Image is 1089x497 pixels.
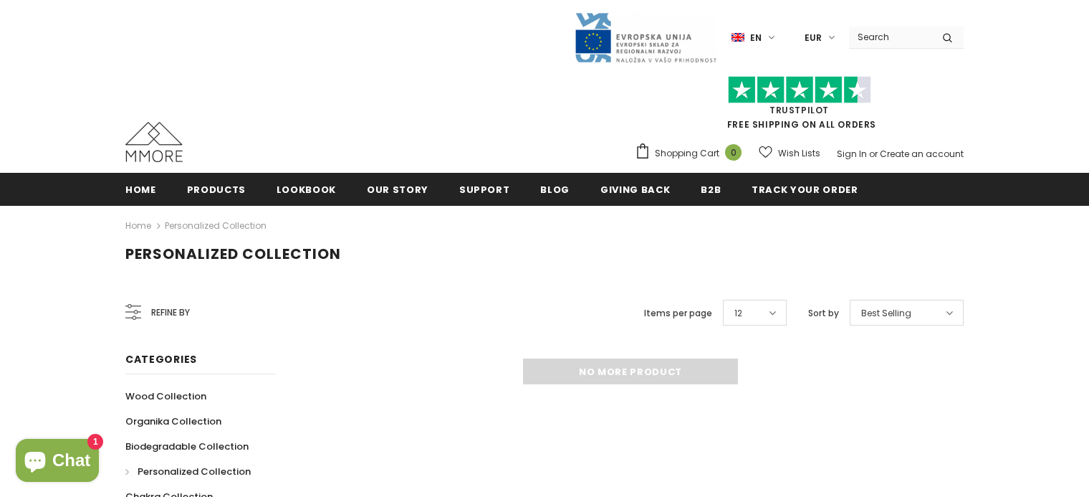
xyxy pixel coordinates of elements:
[277,173,336,205] a: Lookbook
[574,31,717,43] a: Javni Razpis
[752,173,858,205] a: Track your order
[11,439,103,486] inbox-online-store-chat: Shopify online store chat
[837,148,867,160] a: Sign In
[459,183,510,197] span: support
[725,144,742,161] span: 0
[540,183,570,197] span: Blog
[849,27,931,47] input: Search Site
[701,183,721,197] span: B2B
[138,465,251,478] span: Personalized Collection
[125,409,221,434] a: Organika Collection
[635,143,749,164] a: Shopping Cart 0
[880,148,964,160] a: Create an account
[187,183,246,197] span: Products
[574,11,717,64] img: Javni Razpis
[861,306,911,321] span: Best Selling
[277,183,336,197] span: Lookbook
[805,31,822,45] span: EUR
[701,173,721,205] a: B2B
[125,459,251,484] a: Personalized Collection
[869,148,878,160] span: or
[125,183,156,197] span: Home
[125,122,183,162] img: MMORE Cases
[600,183,670,197] span: Giving back
[759,141,820,166] a: Wish Lists
[750,31,762,45] span: en
[731,32,744,44] img: i-lang-1.png
[655,146,719,161] span: Shopping Cart
[752,183,858,197] span: Track your order
[125,352,197,366] span: Categories
[367,183,428,197] span: Our Story
[187,173,246,205] a: Products
[769,104,829,116] a: Trustpilot
[635,82,964,131] span: FREE SHIPPING ON ALL ORDERS
[808,306,839,321] label: Sort by
[728,76,871,104] img: Trust Pilot Stars
[165,219,267,232] a: Personalized Collection
[367,173,428,205] a: Our Story
[125,440,249,453] span: Biodegradable Collection
[459,173,510,205] a: support
[125,389,206,403] span: Wood Collection
[540,173,570,205] a: Blog
[125,434,249,459] a: Biodegradable Collection
[125,217,151,235] a: Home
[125,173,156,205] a: Home
[778,146,820,161] span: Wish Lists
[125,384,206,409] a: Wood Collection
[125,244,341,264] span: Personalized Collection
[151,305,190,321] span: Refine by
[644,306,712,321] label: Items per page
[600,173,670,205] a: Giving back
[125,415,221,428] span: Organika Collection
[734,306,742,321] span: 12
